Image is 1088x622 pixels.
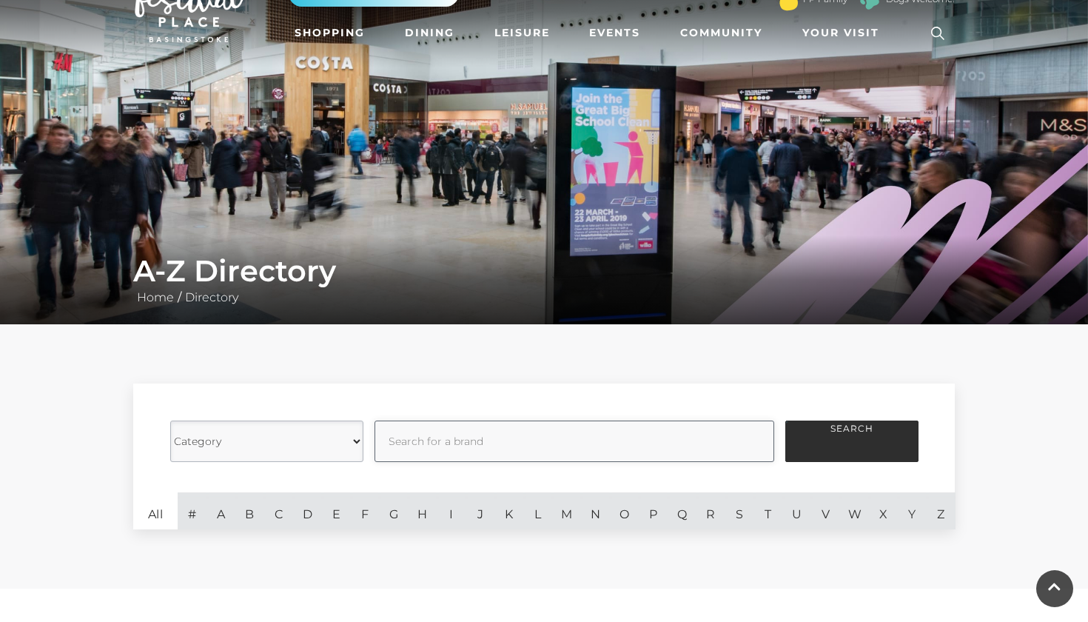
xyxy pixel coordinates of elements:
[674,19,768,47] a: Community
[293,492,322,529] a: D
[264,492,293,529] a: C
[898,492,927,529] a: Y
[523,492,552,529] a: L
[181,290,242,304] a: Directory
[802,25,879,41] span: Your Visit
[379,492,408,529] a: G
[796,19,893,47] a: Your Visit
[583,19,646,47] a: Events
[488,19,556,47] a: Leisure
[696,492,725,529] a: R
[927,492,956,529] a: Z
[668,492,696,529] a: Q
[122,253,966,307] div: /
[133,253,955,289] h1: A-Z Directory
[785,421,919,462] button: Search
[581,492,610,529] a: N
[375,421,774,462] input: Search for a brand
[408,492,437,529] a: H
[610,492,639,529] a: O
[133,492,178,529] a: All
[322,492,351,529] a: E
[399,19,460,47] a: Dining
[811,492,840,529] a: V
[178,492,206,529] a: #
[782,492,811,529] a: U
[437,492,466,529] a: I
[869,492,898,529] a: X
[725,492,754,529] a: S
[289,19,371,47] a: Shopping
[206,492,235,529] a: A
[494,492,523,529] a: K
[753,492,782,529] a: T
[133,290,178,304] a: Home
[351,492,380,529] a: F
[840,492,869,529] a: W
[639,492,668,529] a: P
[552,492,581,529] a: M
[235,492,264,529] a: B
[466,492,494,529] a: J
